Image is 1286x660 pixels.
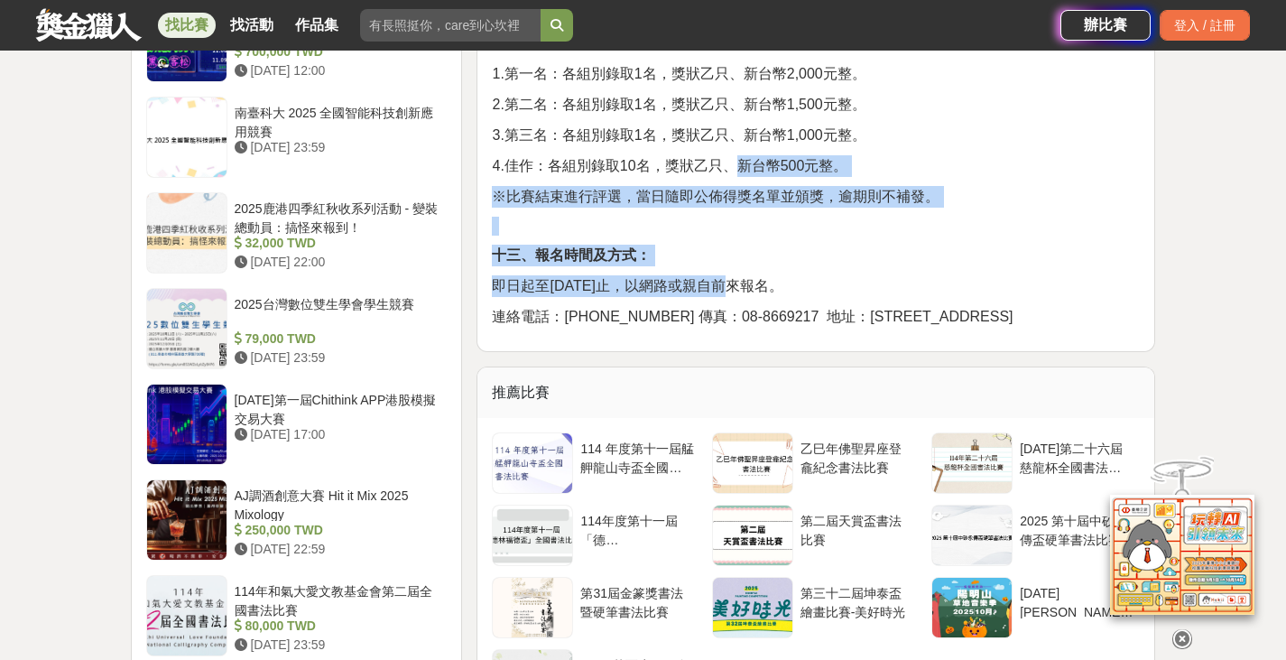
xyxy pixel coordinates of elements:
span: 4.佳作：各組別錄取10名，獎狀乙只、新台幣500元整。 [492,158,847,173]
a: [DATE][PERSON_NAME]山音樂季歌唱比賽 [931,577,1140,638]
div: 乙巳年佛聖昇座登龕紀念書法比賽 [800,440,913,474]
a: 第31屆金篆獎書法暨硬筆書法比賽 [492,577,700,638]
img: d2146d9a-e6f6-4337-9592-8cefde37ba6b.png [1110,495,1254,615]
a: 南臺科大 2025 全國智能科技創新應用競賽 [DATE] 23:59 [146,97,448,178]
a: 114年度第十一屆「德[PERSON_NAME]盃」全國書法比賽 [492,505,700,566]
a: 第二屆天賞盃書法比賽 [712,505,921,566]
a: 2025鹿港四季紅秋收系列活動 - 變裝總動員：搞怪來報到！ 32,000 TWD [DATE] 22:00 [146,192,448,274]
div: [DATE] 12:00 [235,61,440,80]
div: 2025 第十屆中砂永傳盃硬筆書法比賽 [1020,512,1133,546]
a: [DATE]第一屆Chithink APP港股模擬交易大賽 [DATE] 17:00 [146,384,448,465]
div: [DATE] 23:59 [235,636,440,655]
div: 32,000 TWD [235,234,440,253]
div: 第31屆金篆獎書法暨硬筆書法比賽 [580,584,693,618]
a: [DATE]第二十六屆慈龍杯全國書法比賽 [931,432,1140,494]
div: 南臺科大 2025 全國智能科技創新應用競賽 [235,104,440,138]
span: 即日起至[DATE]止，以網路或親自前來報名。 [492,278,782,293]
div: 114年和氣大愛文教基金會第二屆全國書法比賽 [235,582,440,617]
a: 114年和氣大愛文教基金會第二屆全國書法比賽 80,000 TWD [DATE] 23:59 [146,575,448,656]
div: 2025鹿港四季紅秋收系列活動 - 變裝總動員：搞怪來報到！ [235,200,440,234]
div: 114 年度第十一屆艋舺龍山寺盃全國書法比賽 [580,440,693,474]
a: 乙巳年佛聖昇座登龕紀念書法比賽 [712,432,921,494]
div: [DATE] 22:59 [235,540,440,559]
a: 第三十二屆坤泰盃繪畫比賽-美好時光 [712,577,921,638]
div: 80,000 TWD [235,617,440,636]
a: 2025 第十屆中砂永傳盃硬筆書法比賽 [931,505,1140,566]
div: AJ調酒創意大賽 Hit it Mix 2025 Mixology [235,487,440,521]
div: [DATE][PERSON_NAME]山音樂季歌唱比賽 [1020,584,1133,618]
div: 79,000 TWD [235,330,440,349]
a: 114 年度第十一屆艋舺龍山寺盃全國書法比賽 [492,432,700,494]
a: AJ調酒創意大賽 Hit it Mix 2025 Mixology 250,000 TWD [DATE] 22:59 [146,479,448,561]
div: [DATE]第一屆Chithink APP港股模擬交易大賽 [235,391,440,425]
div: 700,000 TWD [235,42,440,61]
div: 推薦比賽 [477,367,1154,418]
input: 有長照挺你，care到心坎裡！青春出手，拍出照顧 影音徵件活動 [360,9,541,42]
div: [DATE] 23:59 [235,138,440,157]
div: 114年度第十一屆「德[PERSON_NAME]盃」全國書法比賽 [580,512,693,546]
div: 登入 / 註冊 [1160,10,1250,41]
span: 2.第二名：各組別錄取1名，獎狀乙只、新台幣1,500元整。 [492,97,865,112]
div: [DATE]第二十六屆慈龍杯全國書法比賽 [1020,440,1133,474]
span: ※比賽結束進行評選，當日隨即公佈得獎名單並頒獎，逾期則不補發。 [492,189,939,204]
div: [DATE] 22:00 [235,253,440,272]
span: 3.第三名：各組別錄取1名，獎狀乙只、新台幣1,000元整。 [492,127,865,143]
div: 2025台灣數位雙生學會學生競賽 [235,295,440,330]
div: [DATE] 23:59 [235,349,440,367]
a: 找比賽 [158,13,216,38]
div: 第三十二屆坤泰盃繪畫比賽-美好時光 [800,584,913,618]
strong: 十三、報名時間及方式： [492,247,651,263]
div: 250,000 TWD [235,521,440,540]
span: 1.第一名：各組別錄取1名，獎狀乙只、新台幣2,000元整。 [492,66,865,81]
div: [DATE] 17:00 [235,425,440,444]
div: 第二屆天賞盃書法比賽 [800,512,913,546]
a: 辦比賽 [1060,10,1151,41]
span: 連絡電話：[PHONE_NUMBER] 傳真：08-8669217 地址：[STREET_ADDRESS] [492,309,1013,324]
a: 2025台灣數位雙生學會學生競賽 79,000 TWD [DATE] 23:59 [146,288,448,369]
a: 找活動 [223,13,281,38]
a: 作品集 [288,13,346,38]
